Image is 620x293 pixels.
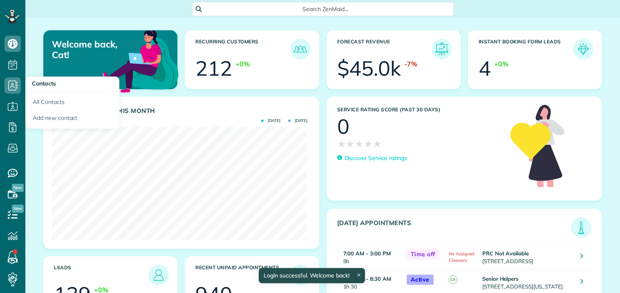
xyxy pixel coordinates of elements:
[337,58,401,79] div: $45.0k
[407,249,439,259] span: Time off
[434,41,450,57] img: icon_forecast_revenue-8c13a41c7ed35a8dcfafea3cbb826a0462acb37728057bba2d056411b612bbbe.png
[482,250,529,257] strong: PRC Not Available
[337,107,503,113] h3: Service Rating score (past 30 days)
[195,265,290,285] h3: Recent unpaid appointments
[54,107,311,115] h3: Actual Revenue this month
[150,267,167,283] img: icon_leads-1bed01f49abd5b7fead27621c3d59655bb73ed531f8eeb49469d10e621d6b896.png
[32,80,56,87] span: Contacts
[259,268,365,283] div: Login successful. Welcome back!
[25,110,119,129] a: Add new contact
[337,39,432,59] h3: Forecast Revenue
[575,41,591,57] img: icon_form_leads-04211a6a04a5b2264e4ee56bc0799ec3eb69b7e499cbb523a139df1d13a81ae0.png
[261,119,280,123] span: [DATE]
[364,137,373,151] span: ★
[407,275,434,285] span: Active
[482,275,519,282] strong: Senior Helpers
[337,116,349,137] div: 0
[337,137,346,151] span: ★
[288,119,307,123] span: [DATE]
[195,58,232,79] div: 212
[343,250,391,257] strong: 7:00 AM - 3:00 PM
[337,219,571,238] h3: [DATE] Appointments
[479,58,491,79] div: 4
[573,219,589,236] img: icon_todays_appointments-901f7ab196bb0bea1936b74009e4eb5ffbc2d2711fa7634e0d609ed5ef32b18b.png
[345,154,407,162] p: Discover Service ratings
[235,59,250,69] div: +0%
[292,267,309,283] img: icon_unpaid_appointments-47b8ce3997adf2238b356f14209ab4cced10bd1f174958f3ca8f1d0dd7fffeee.png
[101,21,180,100] img: dashboard_welcome-42a62b7d889689a78055ac9021e634bf52bae3f8056760290aed330b23ab8690.png
[195,39,290,59] h3: Recurring Customers
[25,91,119,110] a: All Contacts
[52,39,134,61] p: Welcome back, Cat!
[346,137,355,151] span: ★
[494,59,508,69] div: +0%
[12,184,24,192] span: New
[355,137,364,151] span: ★
[373,137,382,151] span: ★
[449,251,475,263] span: No Assigned Cleaners
[12,205,24,213] span: New
[337,244,403,270] td: 8h
[479,39,573,59] h3: Instant Booking Form Leads
[292,41,309,57] img: icon_recurring_customers-cf858462ba22bcd05b5a5880d41d6543d210077de5bb9ebc9590e49fd87d84ed.png
[54,265,148,285] h3: Leads
[449,275,457,284] span: CA
[337,154,407,162] a: Discover Service ratings
[480,244,575,270] td: [STREET_ADDRESS]
[343,275,391,282] strong: 7:00 AM - 8:30 AM
[404,59,417,69] div: -7%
